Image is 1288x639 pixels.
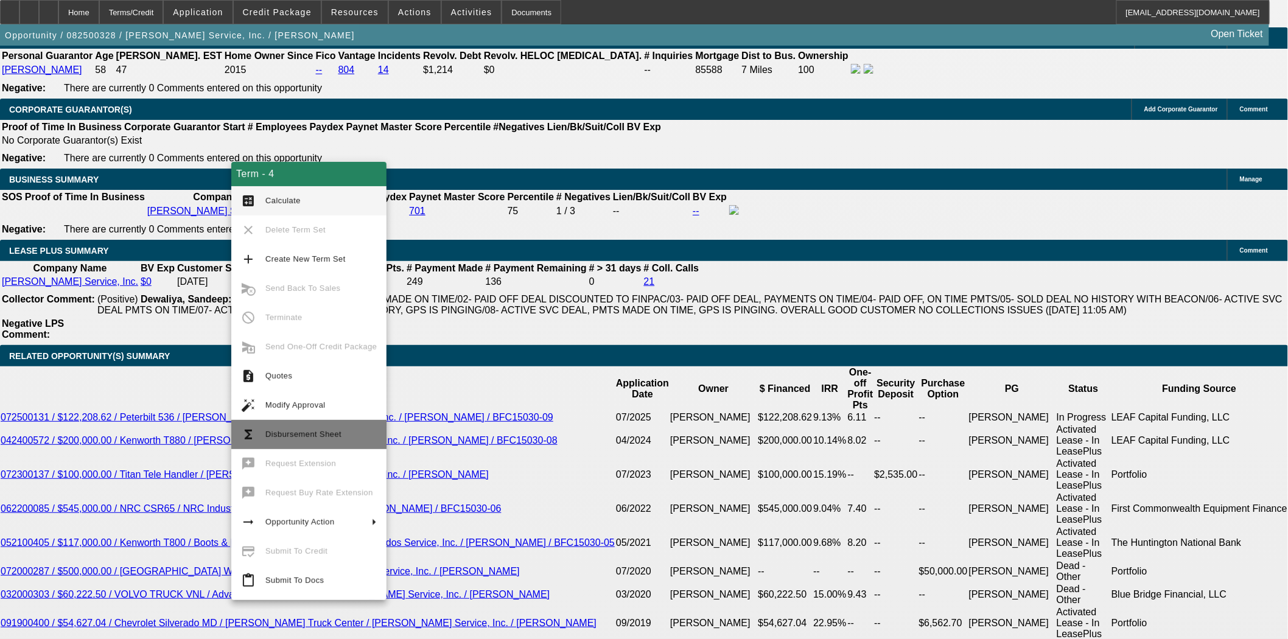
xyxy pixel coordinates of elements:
td: Activated Lease - In LeasePlus [1056,424,1111,458]
div: Term - 4 [231,162,387,186]
td: LEAF Capital Funding, LLC [1111,424,1288,458]
td: 07/2020 [615,560,670,583]
td: -- [873,583,918,606]
b: #Negatives [494,122,545,132]
th: Purchase Option [919,366,968,411]
td: [PERSON_NAME] [670,458,757,492]
td: Blue Bridge Financial, LLC [1111,583,1288,606]
button: Activities [442,1,502,24]
td: -- [612,204,691,218]
td: [PERSON_NAME] [968,424,1056,458]
span: Submit To Docs [265,576,324,585]
b: Home Owner Since [225,51,313,61]
b: Paynet Master Score [346,122,442,132]
td: 9.68% [813,526,847,560]
b: Paynet Master Score [409,192,505,202]
td: 8.20 [847,526,874,560]
th: Application Date [615,366,670,411]
a: 21 [644,276,655,287]
td: $100,000.00 [757,458,813,492]
th: PG [968,366,1056,411]
td: In Progress [1056,411,1111,424]
b: # > 31 days [589,263,642,273]
td: Activated Lease - In LeasePlus [1056,526,1111,560]
b: BV Exp [141,263,175,273]
span: Manage [1240,176,1262,183]
b: Fico [316,51,336,61]
b: Percentile [444,122,491,132]
mat-icon: auto_fix_high [241,398,256,413]
b: [PERSON_NAME]. EST [116,51,222,61]
td: 9.43 [847,583,874,606]
button: Application [164,1,232,24]
a: 062200085 / $545,000.00 / NRC CSR65 / NRC Industries / Pardos Service, Inc. / [PERSON_NAME] / BFC... [1,503,502,514]
b: Revolv. HELOC [MEDICAL_DATA]. [484,51,642,61]
b: Vantage [338,51,376,61]
span: Opportunity Action [265,517,335,526]
td: Portfolio [1111,560,1288,583]
img: linkedin-icon.png [864,64,873,74]
span: RELATED OPPORTUNITY(S) SUMMARY [9,351,170,361]
td: [PERSON_NAME] [968,526,1056,560]
b: Company Name [33,263,107,273]
span: Disbursement Sheet [265,430,341,439]
td: 9.13% [813,411,847,424]
td: -- [873,492,918,526]
mat-icon: calculate [241,194,256,208]
td: $50,000.00 [919,560,968,583]
td: 47 [116,63,223,77]
span: There are currently 0 Comments entered on this opportunity [64,224,322,234]
td: [PERSON_NAME] [968,492,1056,526]
td: $2,535.00 [873,458,918,492]
td: Dead - Other [1056,560,1111,583]
b: Lien/Bk/Suit/Coll [613,192,690,202]
b: # Payment Remaining [486,263,587,273]
b: Age [95,51,113,61]
td: 04/2024 [615,424,670,458]
th: Security Deposit [873,366,918,411]
span: Quotes [265,371,292,380]
a: -- [316,65,323,75]
mat-icon: arrow_right_alt [241,515,256,529]
td: [PERSON_NAME] [968,411,1056,424]
b: Corporate Guarantor [124,122,220,132]
a: 804 [338,65,355,75]
span: 01- PAID OFF DEAL, PAYMENTS MADE ON TIME/02- PAID OFF DEAL DISCOUNTED TO FINPAC/03- PAID OFF DEAL... [97,294,1283,315]
b: Collector Comment: [2,294,95,304]
b: Negative: [2,153,46,163]
th: $ Financed [757,366,813,411]
span: LEASE PLUS SUMMARY [9,246,109,256]
span: Application [173,7,223,17]
img: facebook-icon.png [729,205,739,215]
td: $200,000.00 [757,424,813,458]
a: 042400572 / $200,000.00 / Kenworth T880 / [PERSON_NAME] Trucks / Pardos Service, Inc. / [PERSON_N... [1,435,558,445]
th: One-off Profit Pts [847,366,874,411]
td: 10.14% [813,424,847,458]
td: [PERSON_NAME] [968,458,1056,492]
span: Modify Approval [265,400,326,410]
a: [PERSON_NAME] Service, Inc. [147,206,284,216]
span: Add Corporate Guarantor [1144,106,1218,113]
b: Percentile [508,192,554,202]
td: No Corporate Guarantor(s) Exist [1,134,667,147]
b: BV Exp [693,192,727,202]
div: 75 [508,206,554,217]
td: -- [813,560,847,583]
span: CORPORATE GUARANTOR(S) [9,105,132,114]
td: 249 [406,276,483,288]
td: 7 Miles [741,63,797,77]
b: # Coll. Calls [644,263,699,273]
b: Dist to Bus. [742,51,796,61]
span: Resources [331,7,379,17]
td: First Commonwealth Equipment Finance [1111,492,1288,526]
td: -- [757,560,813,583]
td: [PERSON_NAME] [968,583,1056,606]
a: $0 [141,276,152,287]
td: -- [372,204,407,218]
td: Activated Lease - In LeasePlus [1056,492,1111,526]
td: 8.02 [847,424,874,458]
span: There are currently 0 Comments entered on this opportunity [64,153,322,163]
td: [PERSON_NAME] [670,492,757,526]
td: The Huntington National Bank [1111,526,1288,560]
a: Open Ticket [1206,24,1268,44]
